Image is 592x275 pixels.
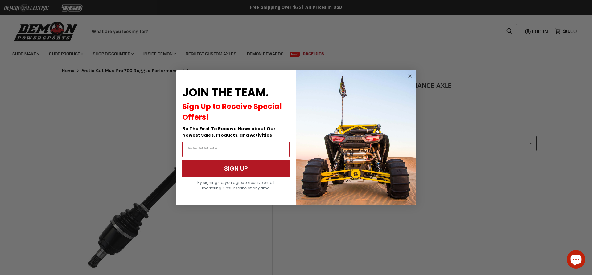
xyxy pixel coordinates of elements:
inbox-online-store-chat: Shopify online store chat [565,250,587,270]
span: Be The First To Receive News about Our Newest Sales, Products, and Activities! [182,126,276,138]
button: Close dialog [406,72,414,80]
span: By signing up, you agree to receive email marketing. Unsubscribe at any time. [197,180,274,191]
input: Email Address [182,142,290,157]
img: a9095488-b6e7-41ba-879d-588abfab540b.jpeg [296,70,416,205]
span: Sign Up to Receive Special Offers! [182,101,282,122]
button: SIGN UP [182,160,290,177]
span: JOIN THE TEAM. [182,85,269,100]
